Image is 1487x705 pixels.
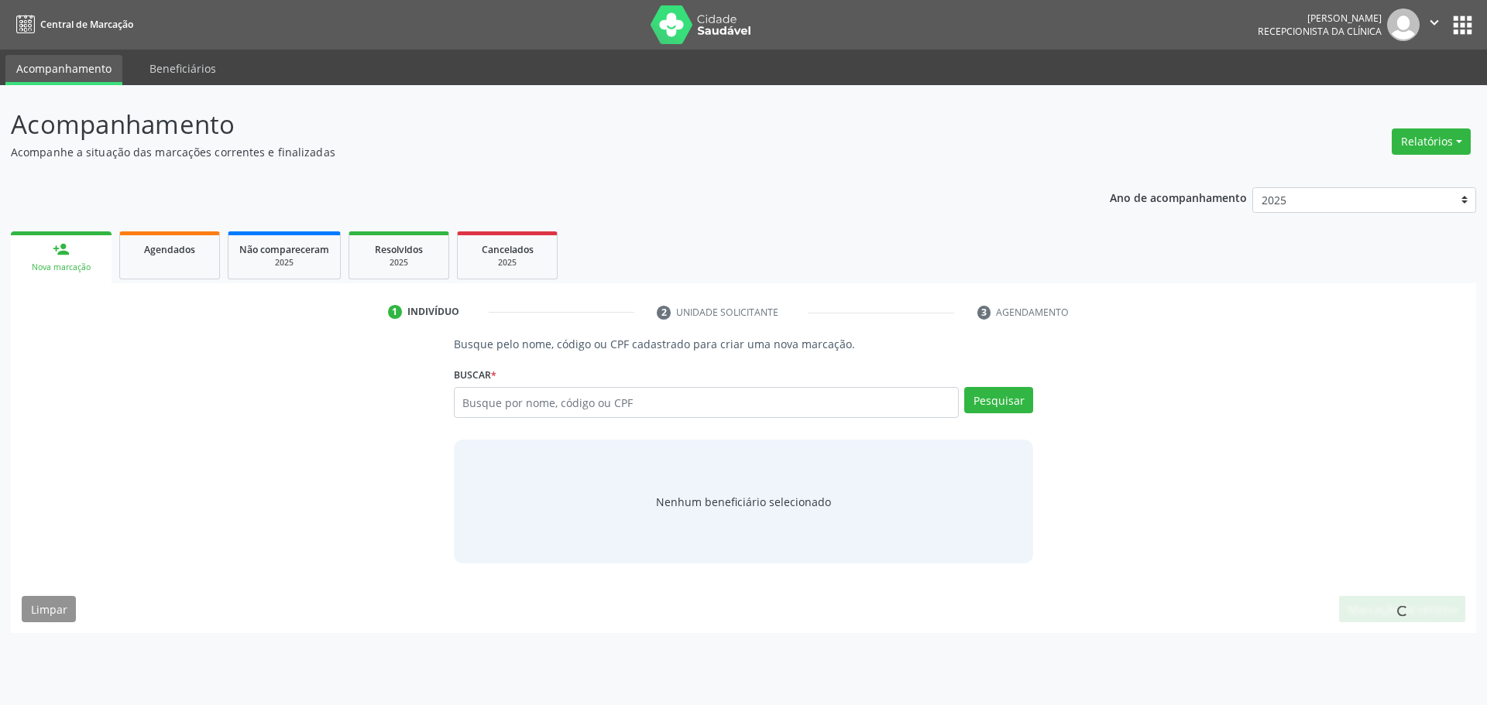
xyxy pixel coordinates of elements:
a: Beneficiários [139,55,227,82]
div: [PERSON_NAME] [1258,12,1382,25]
button: Pesquisar [964,387,1033,413]
span: Resolvidos [375,243,423,256]
button: Relatórios [1392,128,1471,155]
div: 2025 [469,257,546,269]
button:  [1420,9,1449,41]
button: Limpar [22,596,76,622]
i:  [1426,14,1443,31]
button: apps [1449,12,1476,39]
span: Recepcionista da clínica [1258,25,1382,38]
label: Buscar [454,363,496,387]
p: Ano de acompanhamento [1110,187,1247,207]
a: Central de Marcação [11,12,133,37]
span: Central de Marcação [40,18,133,31]
span: Nenhum beneficiário selecionado [656,494,831,510]
div: 1 [388,305,402,319]
div: Indivíduo [407,305,459,319]
p: Acompanhamento [11,105,1036,144]
div: 2025 [239,257,329,269]
div: 2025 [360,257,438,269]
span: Não compareceram [239,243,329,256]
div: Nova marcação [22,262,101,273]
span: Agendados [144,243,195,256]
div: person_add [53,241,70,258]
p: Busque pelo nome, código ou CPF cadastrado para criar uma nova marcação. [454,336,1034,352]
p: Acompanhe a situação das marcações correntes e finalizadas [11,144,1036,160]
input: Busque por nome, código ou CPF [454,387,960,418]
img: img [1387,9,1420,41]
a: Acompanhamento [5,55,122,85]
span: Cancelados [482,243,534,256]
